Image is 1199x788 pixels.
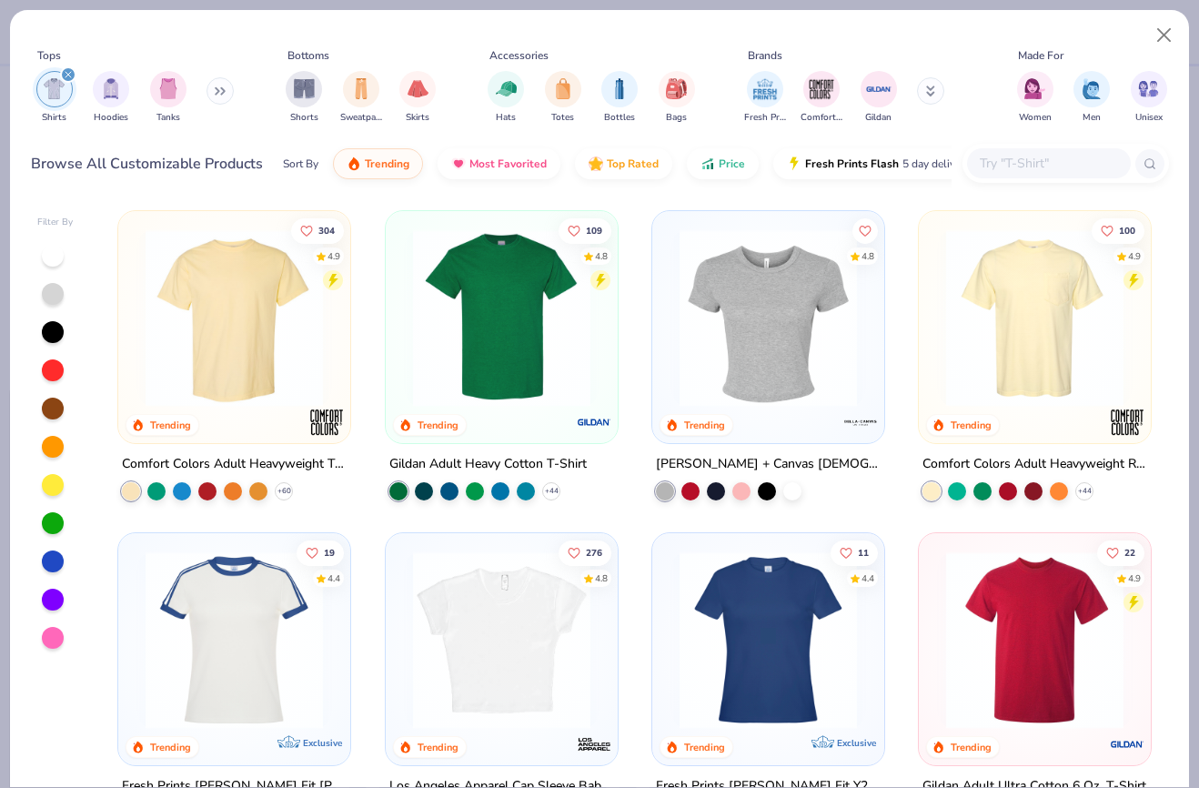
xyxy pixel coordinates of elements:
div: 4.9 [327,249,340,263]
div: Accessories [489,47,549,64]
img: 3c1a081b-6ca8-4a00-a3b6-7ee979c43c2b [937,551,1133,729]
div: filter for Unisex [1131,71,1167,125]
button: Like [558,217,610,243]
img: e5540c4d-e74a-4e58-9a52-192fe86bec9f [136,551,332,729]
span: Exclusive [837,737,876,749]
span: 11 [858,549,869,558]
div: filter for Shirts [36,71,73,125]
span: Fresh Prints Flash [805,157,899,171]
div: 4.8 [594,572,607,586]
span: Bags [666,111,687,125]
button: Like [297,540,344,566]
div: filter for Shorts [286,71,322,125]
img: flash.gif [787,157,801,171]
img: aa15adeb-cc10-480b-b531-6e6e449d5067 [670,229,866,407]
img: Los Angeles Apparel logo [576,726,612,763]
button: filter button [545,71,581,125]
button: filter button [1131,71,1167,125]
div: 4.8 [594,249,607,263]
img: Comfort Colors logo [1109,404,1145,440]
div: filter for Totes [545,71,581,125]
span: 5 day delivery [902,154,970,175]
div: Tops [37,47,61,64]
button: filter button [488,71,524,125]
img: Comfort Colors Image [808,76,835,103]
img: Comfort Colors logo [309,404,346,440]
button: filter button [1017,71,1053,125]
img: trending.gif [347,157,361,171]
span: Comfort Colors [801,111,842,125]
span: + 44 [1078,486,1092,497]
img: Sweatpants Image [351,78,371,99]
button: Top Rated [575,148,672,179]
img: Skirts Image [408,78,428,99]
div: filter for Tanks [150,71,186,125]
div: Brands [748,47,782,64]
button: Like [1092,217,1144,243]
span: Unisex [1135,111,1163,125]
span: Totes [551,111,574,125]
img: Shorts Image [294,78,315,99]
div: 4.4 [861,572,874,586]
img: Shirts Image [44,78,65,99]
span: 100 [1119,226,1135,235]
div: Filter By [37,216,74,229]
button: filter button [399,71,436,125]
button: filter button [659,71,695,125]
span: Price [719,157,745,171]
div: filter for Men [1073,71,1110,125]
div: Browse All Customizable Products [31,153,263,175]
div: Bottoms [287,47,329,64]
span: Shirts [42,111,66,125]
button: Like [558,540,610,566]
div: filter for Bags [659,71,695,125]
button: Most Favorited [438,148,560,179]
span: Bottles [604,111,635,125]
img: most_fav.gif [451,157,466,171]
span: 22 [1124,549,1135,558]
span: Shorts [290,111,318,125]
div: filter for Hats [488,71,524,125]
img: Men Image [1082,78,1102,99]
div: filter for Women [1017,71,1053,125]
button: filter button [861,71,897,125]
button: Trending [333,148,423,179]
button: Like [831,540,878,566]
button: Close [1147,18,1182,53]
button: filter button [744,71,786,125]
img: f2b333be-1c19-4d0f-b003-dae84be201f4 [599,551,795,729]
button: Price [687,148,759,179]
span: Tanks [156,111,180,125]
img: TopRated.gif [589,157,603,171]
div: 4.9 [1128,249,1141,263]
span: Women [1019,111,1052,125]
span: Hoodies [94,111,128,125]
img: 284e3bdb-833f-4f21-a3b0-720291adcbd9 [937,229,1133,407]
span: 304 [318,226,335,235]
span: Men [1083,111,1101,125]
span: Skirts [406,111,429,125]
button: filter button [150,71,186,125]
span: Hats [496,111,516,125]
img: 6a9a0a85-ee36-4a89-9588-981a92e8a910 [670,551,866,729]
img: 029b8af0-80e6-406f-9fdc-fdf898547912 [136,229,332,407]
button: filter button [286,71,322,125]
div: filter for Fresh Prints [744,71,786,125]
span: Trending [365,157,409,171]
button: Like [852,217,878,243]
span: Gildan [865,111,892,125]
input: Try "T-Shirt" [978,153,1118,174]
div: filter for Hoodies [93,71,129,125]
div: filter for Bottles [601,71,638,125]
div: 4.9 [1128,572,1141,586]
div: filter for Gildan [861,71,897,125]
img: Women Image [1024,78,1045,99]
span: 109 [585,226,601,235]
div: Comfort Colors Adult Heavyweight T-Shirt [122,453,347,476]
button: filter button [1073,71,1110,125]
img: db319196-8705-402d-8b46-62aaa07ed94f [404,229,599,407]
div: [PERSON_NAME] + Canvas [DEMOGRAPHIC_DATA]' Micro Ribbed Baby Tee [656,453,881,476]
img: Bella + Canvas logo [842,404,879,440]
img: Tanks Image [158,78,178,99]
div: Sort By [283,156,318,172]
